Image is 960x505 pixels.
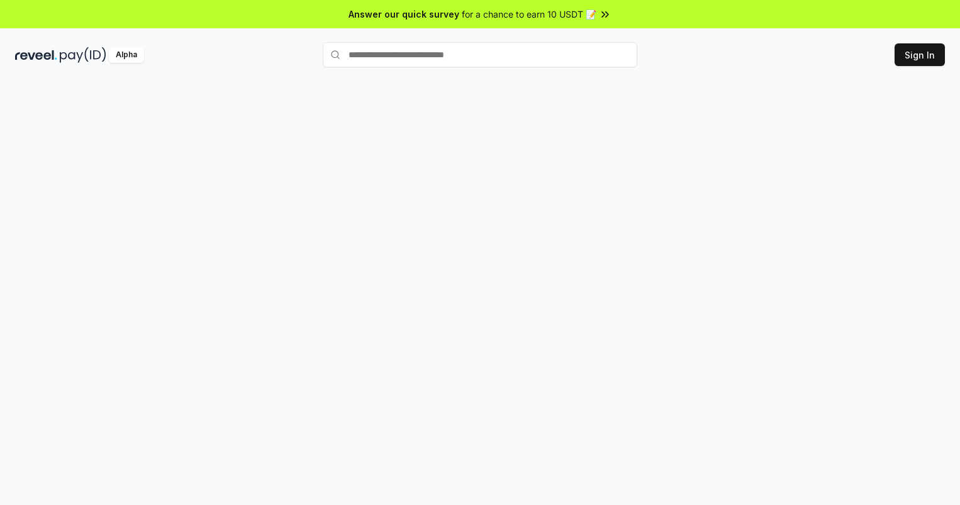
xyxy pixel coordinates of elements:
button: Sign In [895,43,945,66]
div: Alpha [109,47,144,63]
img: pay_id [60,47,106,63]
span: for a chance to earn 10 USDT 📝 [462,8,596,21]
span: Answer our quick survey [349,8,459,21]
img: reveel_dark [15,47,57,63]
